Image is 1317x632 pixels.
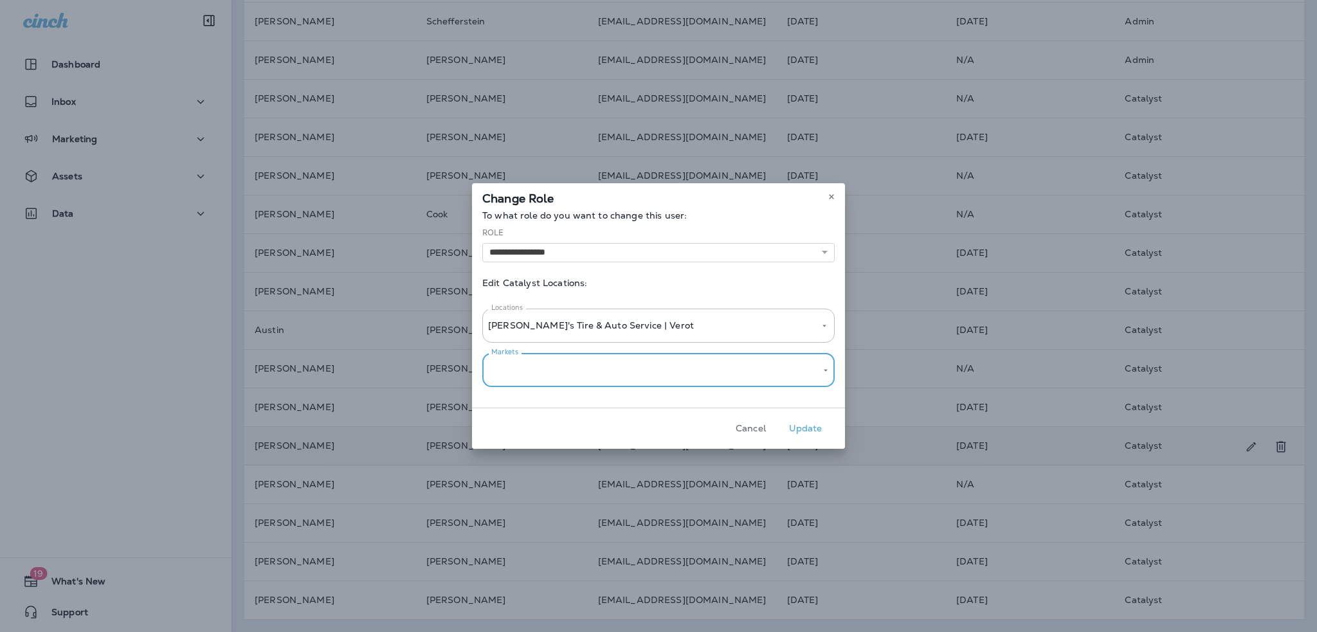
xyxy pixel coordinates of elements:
label: Role [482,228,504,238]
button: Cancel [727,419,775,438]
button: Update [781,419,830,438]
label: Locations [491,303,523,312]
div: Change Role [472,183,845,210]
p: To what role do you want to change this user: [482,210,835,221]
p: [PERSON_NAME]'s Tire & Auto Service | Verot [488,320,713,330]
p: Edit Catalyst Locations: [482,278,835,288]
label: Markets [491,347,518,357]
button: Open [819,320,830,332]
